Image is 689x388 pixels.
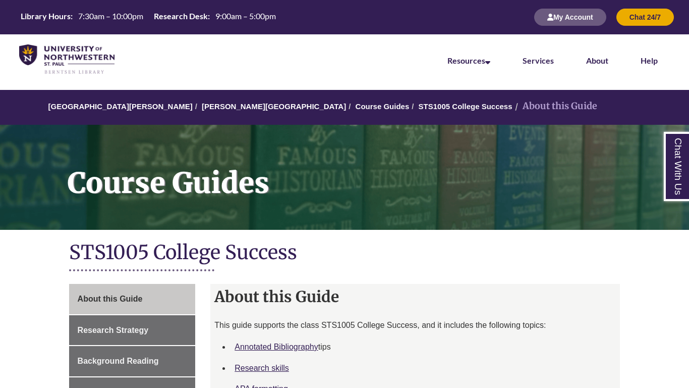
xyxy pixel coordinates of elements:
[17,11,280,24] a: Hours Today
[69,284,196,314] a: About this Guide
[17,11,74,22] th: Library Hours:
[512,99,597,114] li: About this Guide
[78,326,149,334] span: Research Strategy
[215,11,276,21] span: 9:00am – 5:00pm
[356,102,410,111] a: Course Guides
[235,343,318,351] a: Annotated Bibliography
[235,364,289,372] a: Research skills
[202,102,346,111] a: [PERSON_NAME][GEOGRAPHIC_DATA]
[214,319,616,331] p: This guide supports the class STS1005 College Success, and it includes the following topics:
[534,9,606,26] button: My Account
[78,11,143,21] span: 7:30am – 10:00pm
[616,9,674,26] button: Chat 24/7
[534,13,606,21] a: My Account
[419,102,512,111] a: STS1005 College Success
[231,336,616,358] li: tips
[17,11,280,23] table: Hours Today
[78,295,143,303] span: About this Guide
[69,315,196,346] a: Research Strategy
[641,56,658,65] a: Help
[48,102,193,111] a: [GEOGRAPHIC_DATA][PERSON_NAME]
[69,346,196,376] a: Background Reading
[447,56,490,65] a: Resources
[56,125,689,217] h1: Course Guides
[69,240,620,267] h1: STS1005 College Success
[150,11,211,22] th: Research Desk:
[19,44,114,75] img: UNWSP Library Logo
[78,357,159,365] span: Background Reading
[616,13,674,21] a: Chat 24/7
[210,284,620,309] h2: About this Guide
[586,56,608,65] a: About
[523,56,554,65] a: Services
